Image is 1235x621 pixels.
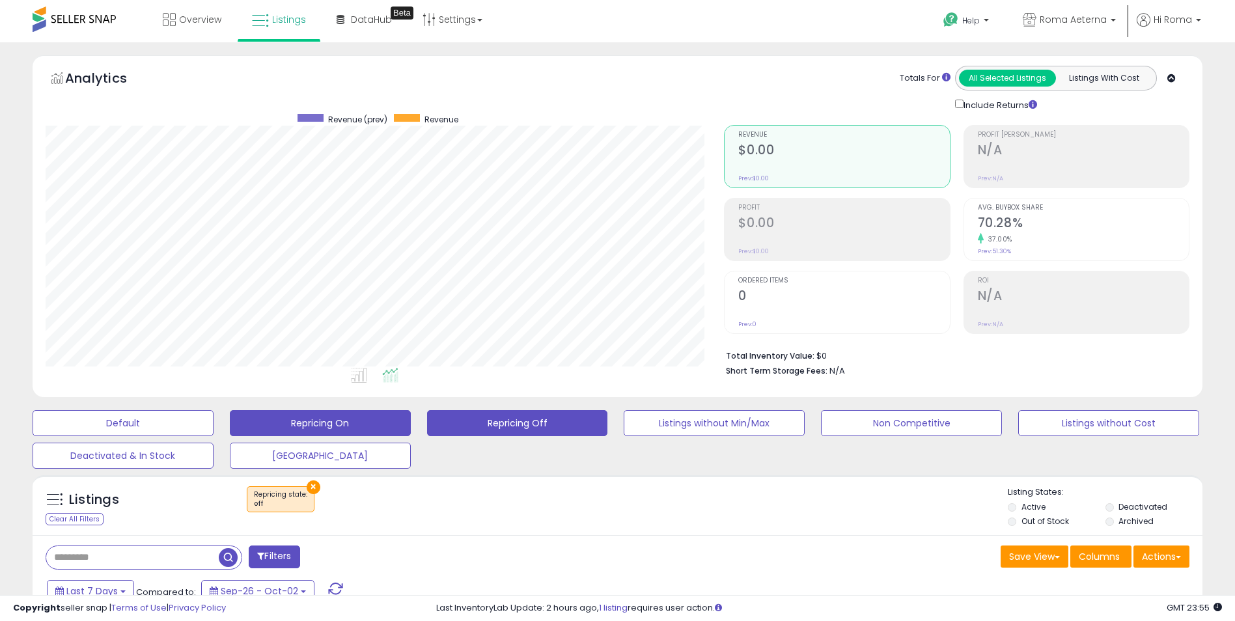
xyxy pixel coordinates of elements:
[978,247,1011,255] small: Prev: 51.30%
[169,601,226,614] a: Privacy Policy
[1118,516,1154,527] label: Archived
[738,247,769,255] small: Prev: $0.00
[1154,13,1192,26] span: Hi Roma
[738,204,949,212] span: Profit
[1001,545,1068,568] button: Save View
[1018,410,1199,436] button: Listings without Cost
[978,143,1189,160] h2: N/A
[943,12,959,28] i: Get Help
[33,443,214,469] button: Deactivated & In Stock
[111,601,167,614] a: Terms of Use
[978,277,1189,284] span: ROI
[179,13,221,26] span: Overview
[984,234,1012,244] small: 37.00%
[1055,70,1152,87] button: Listings With Cost
[1070,545,1131,568] button: Columns
[738,174,769,182] small: Prev: $0.00
[436,602,1222,614] div: Last InventoryLab Update: 2 hours ago, requires user action.
[900,72,951,85] div: Totals For
[33,410,214,436] button: Default
[65,69,152,90] h5: Analytics
[254,490,307,509] span: Repricing state :
[307,480,320,494] button: ×
[726,365,827,376] b: Short Term Storage Fees:
[821,410,1002,436] button: Non Competitive
[424,114,458,125] span: Revenue
[945,97,1053,112] div: Include Returns
[738,215,949,233] h2: $0.00
[962,15,980,26] span: Help
[136,586,196,598] span: Compared to:
[272,13,306,26] span: Listings
[978,288,1189,306] h2: N/A
[933,2,1002,42] a: Help
[1021,501,1046,512] label: Active
[427,410,608,436] button: Repricing Off
[738,288,949,306] h2: 0
[978,320,1003,328] small: Prev: N/A
[829,365,845,377] span: N/A
[221,585,298,598] span: Sep-26 - Oct-02
[13,602,226,614] div: seller snap | |
[978,131,1189,139] span: Profit [PERSON_NAME]
[1133,545,1189,568] button: Actions
[201,580,314,602] button: Sep-26 - Oct-02
[66,585,118,598] span: Last 7 Days
[254,499,307,508] div: off
[738,320,756,328] small: Prev: 0
[13,601,61,614] strong: Copyright
[624,410,805,436] button: Listings without Min/Max
[230,443,411,469] button: [GEOGRAPHIC_DATA]
[1008,486,1202,499] p: Listing States:
[959,70,1056,87] button: All Selected Listings
[328,114,387,125] span: Revenue (prev)
[69,491,119,509] h5: Listings
[1040,13,1107,26] span: Roma Aeterna
[1118,501,1167,512] label: Deactivated
[738,131,949,139] span: Revenue
[351,13,392,26] span: DataHub
[230,410,411,436] button: Repricing On
[46,513,104,525] div: Clear All Filters
[249,545,299,568] button: Filters
[978,204,1189,212] span: Avg. Buybox Share
[726,350,814,361] b: Total Inventory Value:
[1079,550,1120,563] span: Columns
[978,215,1189,233] h2: 70.28%
[1167,601,1222,614] span: 2025-10-10 23:55 GMT
[738,277,949,284] span: Ordered Items
[978,174,1003,182] small: Prev: N/A
[47,580,134,602] button: Last 7 Days
[391,7,413,20] div: Tooltip anchor
[1021,516,1069,527] label: Out of Stock
[738,143,949,160] h2: $0.00
[599,601,628,614] a: 1 listing
[726,347,1180,363] li: $0
[1137,13,1201,42] a: Hi Roma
